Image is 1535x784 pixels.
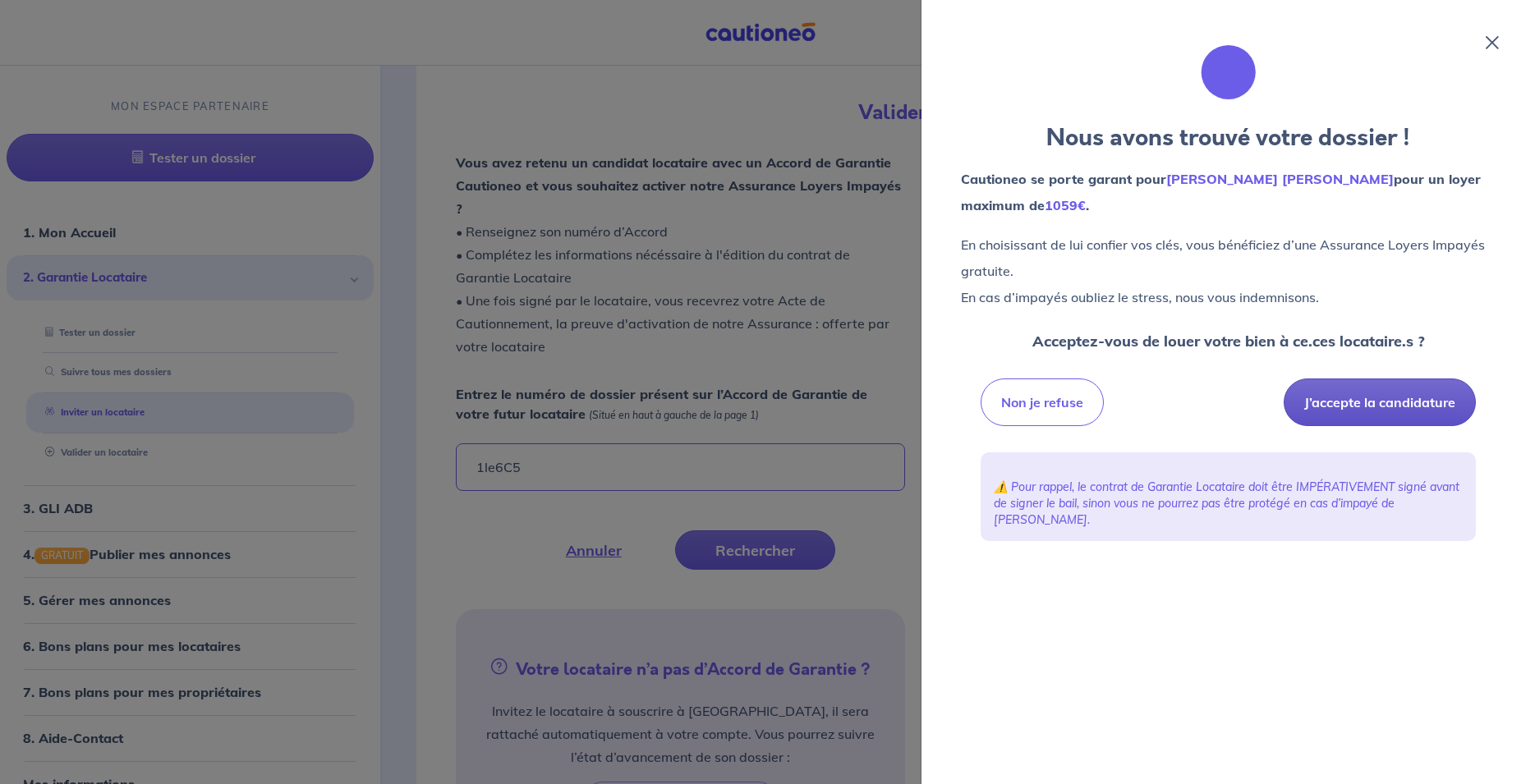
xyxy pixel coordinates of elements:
[961,232,1496,310] p: En choisissant de lui confier vos clés, vous bénéficiez d’une Assurance Loyers Impayés gratuite. ...
[1284,378,1476,426] button: J’accepte la candidature
[961,171,1481,213] strong: Cautioneo se porte garant pour pour un loyer maximum de .
[1045,197,1086,213] em: 1059€
[981,378,1104,426] button: Non je refuse
[994,479,1463,528] p: ⚠️ Pour rappel, le contrat de Garantie Locataire doit être IMPÉRATIVEMENT signé avant de signer l...
[1032,332,1425,351] strong: Acceptez-vous de louer votre bien à ce.ces locataire.s ?
[1046,121,1410,154] strong: Nous avons trouvé votre dossier !
[1196,39,1262,105] img: illu_folder.svg
[1166,171,1394,187] em: [PERSON_NAME] [PERSON_NAME]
